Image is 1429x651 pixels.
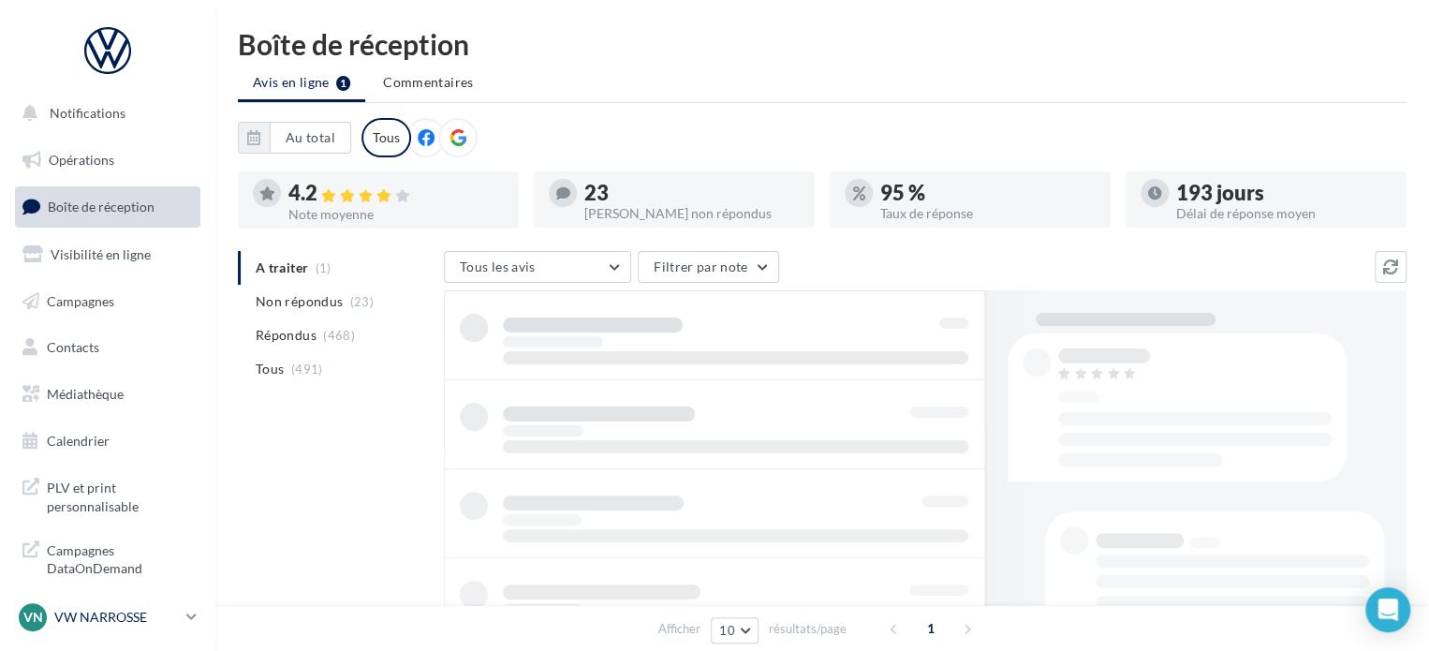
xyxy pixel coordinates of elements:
a: Calendrier [11,422,204,461]
button: 10 [711,617,759,644]
div: Open Intercom Messenger [1365,587,1410,632]
span: Notifications [50,105,125,121]
button: Tous les avis [444,251,631,283]
span: (491) [291,362,323,377]
a: Campagnes [11,282,204,321]
button: Au total [238,122,351,154]
a: Contacts [11,328,204,367]
span: Répondus [256,326,317,345]
div: Taux de réponse [880,207,1096,220]
span: Opérations [49,152,114,168]
span: Contacts [47,339,99,355]
button: Au total [270,122,351,154]
span: résultats/page [769,620,847,638]
div: Tous [361,118,411,157]
a: Campagnes DataOnDemand [11,530,204,585]
span: Campagnes [47,292,114,308]
span: PLV et print personnalisable [47,475,193,515]
div: Délai de réponse moyen [1176,207,1392,220]
span: Tous [256,360,284,378]
div: 23 [584,183,800,203]
span: Boîte de réception [48,199,155,215]
div: 193 jours [1176,183,1392,203]
span: Non répondus [256,292,343,311]
span: (468) [323,328,355,343]
a: PLV et print personnalisable [11,467,204,523]
button: Notifications [11,94,197,133]
span: Commentaires [383,74,473,90]
div: 4.2 [288,183,504,204]
div: Note moyenne [288,208,504,221]
span: Calendrier [47,433,110,449]
p: VW NARROSSE [54,608,179,627]
span: 10 [719,623,735,638]
div: Boîte de réception [238,30,1407,58]
div: 95 % [880,183,1096,203]
span: (23) [350,294,374,309]
span: Afficher [658,620,700,638]
a: Médiathèque [11,375,204,414]
a: Opérations [11,141,204,180]
button: Filtrer par note [638,251,779,283]
span: Visibilité en ligne [51,246,151,262]
span: VN [23,608,43,627]
span: Campagnes DataOnDemand [47,538,193,578]
a: VN VW NARROSSE [15,599,200,635]
span: Tous les avis [460,259,536,274]
span: Médiathèque [47,386,124,402]
span: 1 [916,614,946,644]
div: [PERSON_NAME] non répondus [584,207,800,220]
a: Boîte de réception [11,186,204,227]
a: Visibilité en ligne [11,235,204,274]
